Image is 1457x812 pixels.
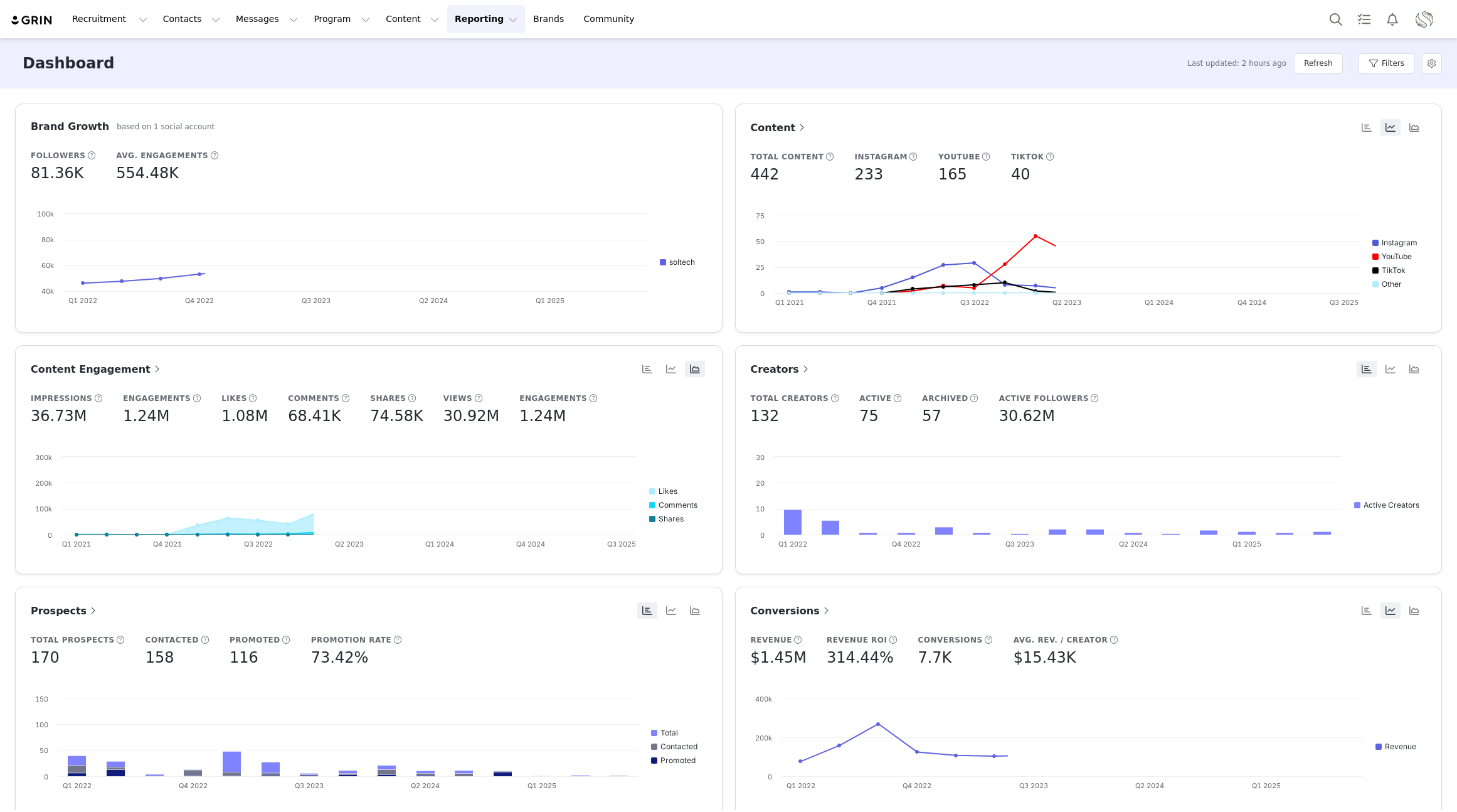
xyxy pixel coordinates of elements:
[1382,238,1417,247] text: Instagram
[922,393,968,404] h5: Archived
[1382,265,1406,275] text: TikTok
[228,5,305,33] button: Messages
[65,5,155,33] button: Recruitment
[760,531,765,540] text: 0
[1145,298,1174,307] text: Q1 2024
[918,646,951,669] h5: 7.7K
[335,540,364,548] text: Q2 2023
[1005,540,1034,548] text: Q3 2023
[778,540,807,548] text: Q1 2022
[1330,298,1359,307] text: Q3 2025
[960,298,988,307] text: Q3 2022
[1019,781,1047,790] text: Q3 2023
[1379,5,1406,33] button: Notifications
[519,405,566,427] h5: 1.24M
[854,151,908,163] h5: Instagram
[311,646,369,669] h5: 73.42%
[37,210,54,218] text: 100k
[756,263,765,272] text: 25
[63,781,92,790] text: Q1 2022
[1385,742,1416,751] text: Revenue
[756,237,765,246] text: 50
[10,14,54,26] a: grin logo
[1414,9,1434,29] img: 373d92af-71dc-4150-8488-e89ba5a75102.png
[775,298,803,307] text: Q1 2021
[922,405,941,427] h5: 57
[867,298,896,307] text: Q4 2021
[117,121,215,132] h5: based on 1 social account
[62,540,91,548] text: Q1 2021
[370,405,423,427] h5: 74.58K
[31,634,115,646] h5: Total Prospects
[751,603,832,619] a: Conversions
[146,634,199,646] h5: Contacted
[48,531,52,540] text: 0
[760,289,765,298] text: 0
[859,405,879,427] h5: 75
[1382,279,1402,289] text: Other
[659,514,684,523] text: Shares
[230,646,258,669] h5: 116
[35,720,48,729] text: 100
[854,163,883,186] h5: 233
[156,5,228,33] button: Contacts
[31,361,163,377] a: Content Engagement
[669,257,695,267] text: soltech
[827,646,894,669] h5: 314.44%
[1232,540,1261,548] text: Q1 2025
[751,605,832,617] span: Conversions
[859,393,891,404] h5: Active
[519,393,587,404] h5: Engagements
[751,634,792,646] h5: Revenue
[751,120,808,136] a: Content
[31,605,99,617] span: Prospects
[288,393,339,404] h5: Comments
[751,151,824,163] h5: Total Content
[370,393,406,404] h5: Shares
[660,756,696,765] text: Promoted
[221,405,268,427] h5: 1.08M
[443,405,499,427] h5: 30.92M
[1322,5,1350,33] button: Search
[35,695,48,703] text: 150
[419,296,448,305] text: Q2 2024
[751,163,780,186] h5: 442
[31,405,87,427] h5: 36.73M
[31,162,83,184] h5: 81.36K
[755,695,772,703] text: 400k
[536,296,564,305] text: Q1 2025
[516,540,545,548] text: Q4 2024
[425,540,454,548] text: Q1 2024
[447,5,525,33] button: Reporting
[1011,151,1044,163] h5: TikTok
[751,646,807,669] h5: $1.45M
[40,746,48,755] text: 50
[827,634,887,646] h5: Revenue ROI
[35,453,52,462] text: 300k
[1359,53,1414,73] button: Filters
[751,363,812,375] span: Creators
[918,634,982,646] h5: Conversions
[23,52,114,75] h3: Dashboard
[756,211,765,220] text: 75
[1382,252,1412,261] text: YouTube
[1119,540,1148,548] text: Q2 2024
[41,235,54,244] text: 80k
[751,405,780,427] h5: 132
[1364,500,1419,510] text: Active Creators
[411,781,440,790] text: Q2 2024
[295,781,324,790] text: Q3 2023
[35,479,52,488] text: 200k
[123,405,169,427] h5: 1.24M
[892,540,921,548] text: Q4 2022
[1052,298,1081,307] text: Q2 2023
[1011,163,1030,186] h5: 40
[31,393,92,404] h5: Impressions
[311,634,391,646] h5: Promotion Rate
[526,5,575,33] a: Brands
[938,163,967,186] h5: 165
[1135,781,1164,790] text: Q2 2024
[68,296,97,305] text: Q1 2022
[527,781,556,790] text: Q1 2025
[41,261,54,270] text: 60k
